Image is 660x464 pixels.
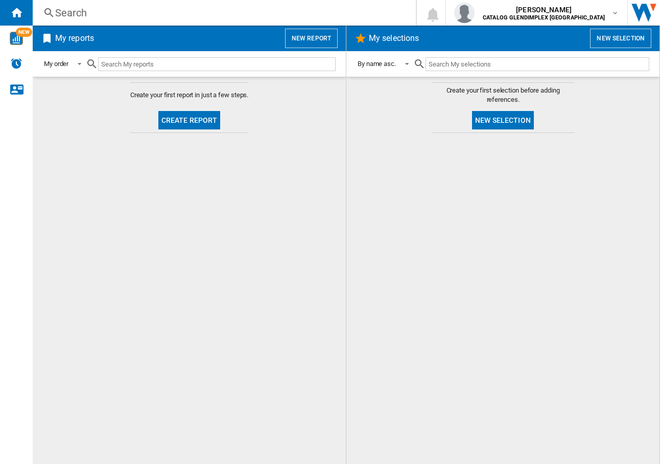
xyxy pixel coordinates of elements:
[158,111,221,129] button: Create report
[483,14,605,21] b: CATALOG GLENDIMPLEX [GEOGRAPHIC_DATA]
[426,57,649,71] input: Search My selections
[16,28,32,37] span: NEW
[55,6,389,20] div: Search
[367,29,421,48] h2: My selections
[53,29,96,48] h2: My reports
[358,60,396,68] div: By name asc.
[483,5,605,15] span: [PERSON_NAME]
[10,32,23,45] img: wise-card.svg
[472,111,534,129] button: New selection
[98,57,336,71] input: Search My reports
[44,60,68,68] div: My order
[432,86,575,104] span: Create your first selection before adding references.
[10,57,22,70] img: alerts-logo.svg
[590,29,651,48] button: New selection
[285,29,338,48] button: New report
[454,3,475,23] img: profile.jpg
[130,91,249,100] span: Create your first report in just a few steps.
